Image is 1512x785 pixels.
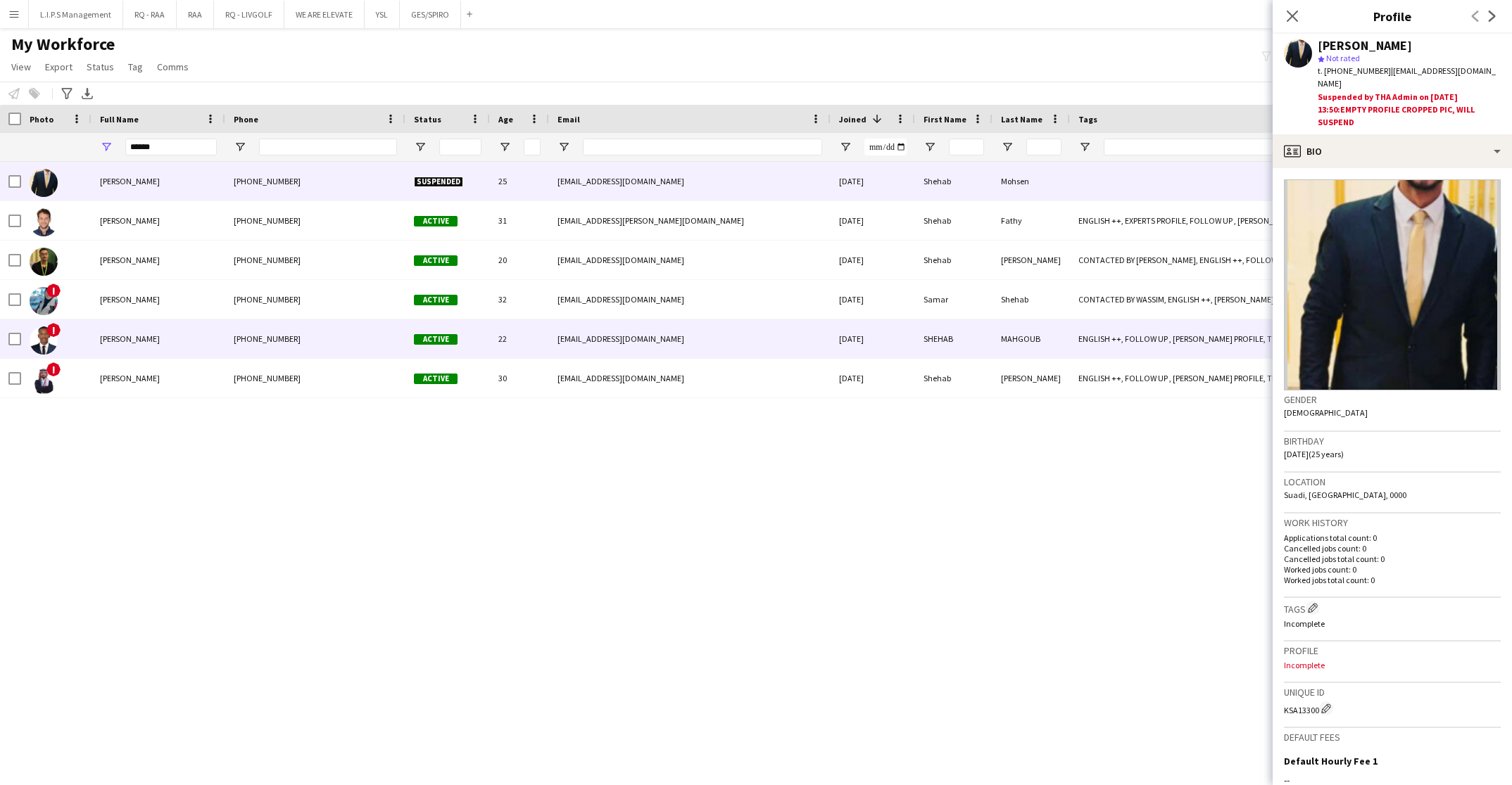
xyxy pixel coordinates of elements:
h3: Birthday [1284,435,1501,447]
span: Suadi, [GEOGRAPHIC_DATA], 0000 [1284,490,1406,500]
span: Photo [30,114,53,125]
button: Open Filter Menu [924,141,936,153]
span: [PERSON_NAME] [100,294,160,305]
span: Suspended [414,177,463,187]
div: ENGLISH ++, FOLLOW UP , [PERSON_NAME] PROFILE, TOP HOST/HOSTESS, TOP PROMOTER, TOP [PERSON_NAME] [1070,319,1385,358]
div: Bio [1273,134,1512,168]
div: CONTACTED BY WASSIM, ENGLISH ++, [PERSON_NAME] PROFILE, TOP HOST/HOSTESS, TOP PROMOTER, TOP [PERS... [1070,280,1385,319]
div: Fathy [993,201,1070,240]
div: [PERSON_NAME] [1318,39,1412,52]
span: Tag [128,60,143,73]
h3: Location [1284,476,1501,488]
span: Active [414,216,458,226]
div: 25 [490,162,549,200]
h3: Profile [1273,7,1512,25]
span: Comms [157,60,189,73]
button: Open Filter Menu [839,141,852,153]
div: [EMAIL_ADDRESS][PERSON_NAME][DOMAIN_NAME] [549,201,831,240]
span: Active [414,374,458,384]
span: Active [414,334,458,345]
input: Status Filter Input [439,139,481,155]
button: Open Filter Menu [1078,141,1091,153]
div: Shehab [915,201,993,240]
img: Shehab Sharif [30,248,58,276]
p: Incomplete [1284,660,1501,670]
input: First Name Filter Input [949,139,984,155]
div: [EMAIL_ADDRESS][DOMAIN_NAME] [549,241,831,279]
div: SHEHAB [915,319,993,358]
div: [PHONE_NUMBER] [225,241,405,279]
button: Open Filter Menu [414,141,427,153]
span: [PERSON_NAME] [100,333,160,344]
input: Full Name Filter Input [125,139,217,155]
div: [DATE] [831,280,915,319]
span: ! [46,323,61,337]
div: Samar [915,280,993,319]
span: Status [414,114,441,125]
span: First Name [924,114,966,125]
h3: Default fees [1284,731,1501,743]
button: Open Filter Menu [498,141,511,153]
span: My Workforce [11,34,115,55]
img: Samar Shehab [30,287,58,315]
div: MAHGOUB [993,319,1070,358]
input: Tags Filter Input [1104,139,1376,155]
div: [EMAIL_ADDRESS][DOMAIN_NAME] [549,162,831,200]
div: CONTACTED BY [PERSON_NAME], ENGLISH ++, FOLLOW UP , Potential Supervisor Training, TOP HOST/HOSTE... [1070,241,1385,279]
span: | [EMAIL_ADDRESS][DOMAIN_NAME] [1318,65,1496,89]
img: Crew avatar or photo [1284,179,1501,390]
input: Phone Filter Input [259,139,397,155]
span: Active [414,255,458,266]
div: [PHONE_NUMBER] [225,201,405,240]
h3: Profile [1284,644,1501,657]
button: Open Filter Menu [557,141,570,153]
span: [PERSON_NAME] [100,255,160,265]
span: Email [557,114,580,125]
div: [PERSON_NAME] [993,359,1070,397]
input: Age Filter Input [524,139,541,155]
span: t. [PHONE_NUMBER] [1318,65,1391,76]
img: Shehab Mohsen [30,169,58,197]
app-action-btn: Advanced filters [58,85,75,102]
div: Shehab [993,280,1070,319]
span: [PERSON_NAME] [100,373,160,383]
span: Active [414,295,458,305]
div: KSA13300 [1284,701,1501,715]
span: Last Name [1001,114,1042,125]
div: [DATE] [831,241,915,279]
span: Phone [234,114,258,125]
div: [EMAIL_ADDRESS][DOMAIN_NAME] [549,319,831,358]
div: [DATE] [831,359,915,397]
input: Last Name Filter Input [1026,139,1061,155]
img: Shehab Al Bitar [30,366,58,394]
div: 31 [490,201,549,240]
app-action-btn: Export XLSX [79,85,96,102]
p: Cancelled jobs count: 0 [1284,543,1501,554]
p: Applications total count: 0 [1284,532,1501,543]
a: Export [39,58,78,76]
button: Open Filter Menu [234,141,246,153]
span: EMPTY PROFILE CROPPED PIC, WILL SUSPEND [1318,104,1475,127]
button: L.I.P.S Management [29,1,123,28]
a: Comms [151,58,194,76]
div: [PHONE_NUMBER] [225,359,405,397]
span: [DEMOGRAPHIC_DATA] [1284,407,1368,418]
a: View [6,58,37,76]
div: [DATE] [831,319,915,358]
p: Worked jobs count: 0 [1284,564,1501,575]
p: Incomplete [1284,618,1501,629]
p: Cancelled jobs total count: 0 [1284,554,1501,564]
button: RQ - LIVGOLF [214,1,284,28]
div: Shehab [915,359,993,397]
div: Shehab [915,241,993,279]
p: Worked jobs total count: 0 [1284,575,1501,585]
h3: Work history [1284,516,1501,529]
span: Age [498,114,513,125]
div: 20 [490,241,549,279]
input: Email Filter Input [583,139,822,155]
div: [PERSON_NAME] [993,241,1070,279]
span: Full Name [100,114,139,125]
button: Open Filter Menu [100,141,113,153]
div: ENGLISH ++, FOLLOW UP , [PERSON_NAME] PROFILE, THA SUPERVISOR CERTIFIED, TOP HOST/HOSTESS, TOP PR... [1070,359,1385,397]
button: RQ - RAA [123,1,177,28]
